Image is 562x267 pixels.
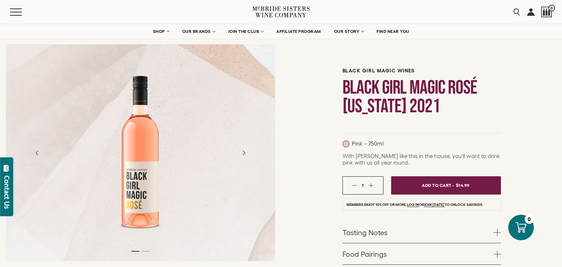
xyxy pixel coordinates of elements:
[342,140,383,147] p: Pink – 750ml
[342,78,501,116] h1: Black Girl Magic Rosé [US_STATE] 2021
[28,143,47,162] button: Previous
[148,24,174,39] a: SHOP
[234,143,253,162] button: Next
[271,24,326,39] a: AFFILIATE PROGRAM
[10,8,36,16] button: Mobile Menu Trigger
[342,222,501,243] a: Tasting Notes
[342,243,501,264] a: Food Pairings
[131,251,139,252] li: Page dot 1
[276,29,321,34] span: AFFILIATE PROGRAM
[422,180,454,191] span: Add To Cart -
[182,29,211,34] span: OUR BRANDS
[424,203,444,207] a: join [DATE]
[228,29,259,34] span: JOIN THE CLUB
[334,29,360,34] span: OUR STORY
[342,68,501,74] h6: Black Girl Magic Wines
[177,24,220,39] a: OUR BRANDS
[329,24,368,39] a: OUR STORY
[3,176,11,209] div: Contact Us
[142,251,150,252] li: Page dot 2
[525,215,534,224] div: 0
[407,203,419,207] a: Log in
[362,183,364,188] span: 1
[342,153,500,166] span: With [PERSON_NAME] like this in the house, you’ll want to drink pink with us all year round.
[376,29,409,34] span: FIND NEAR YOU
[391,176,501,195] button: Add To Cart - $14.99
[342,199,501,211] li: Members enjoy 10% off or more. or to unlock savings.
[153,29,165,34] span: SHOP
[548,5,555,11] span: 0
[223,24,268,39] a: JOIN THE CLUB
[372,24,414,39] a: FIND NEAR YOU
[456,180,470,191] span: $14.99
